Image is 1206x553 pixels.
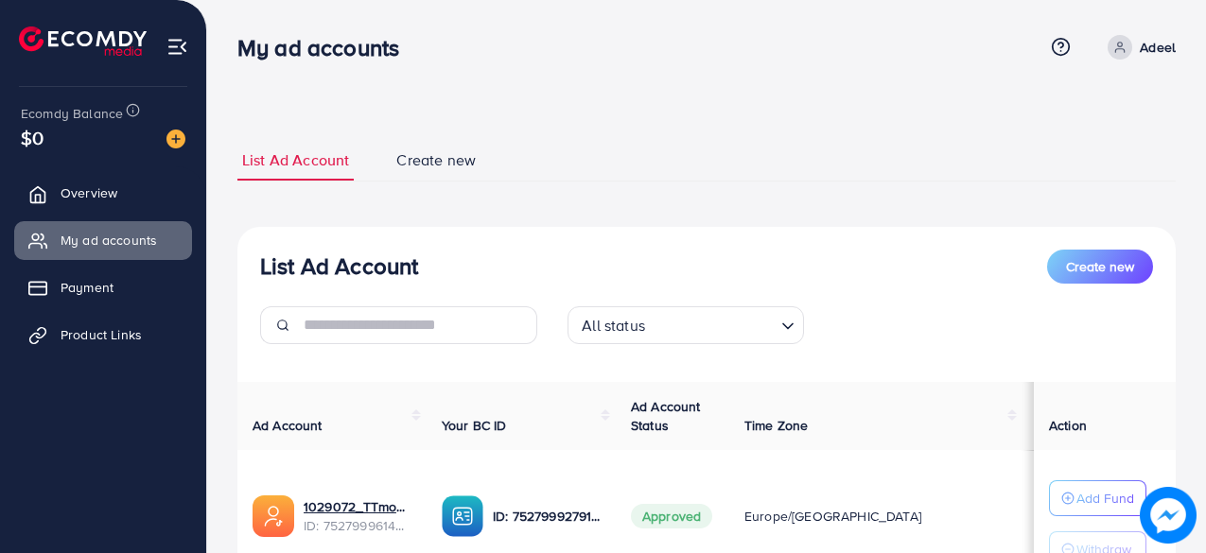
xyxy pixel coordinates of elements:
[19,26,147,56] img: logo
[61,278,114,297] span: Payment
[14,174,192,212] a: Overview
[442,495,483,537] img: ic-ba-acc.ded83a64.svg
[14,316,192,354] a: Product Links
[61,183,117,202] span: Overview
[1076,487,1134,510] p: Add Fund
[1049,416,1087,435] span: Action
[1066,257,1134,276] span: Create new
[304,497,411,536] div: <span class='underline'>1029072_TTmonigrow_1752749004212</span></br>7527999614847467521
[166,36,188,58] img: menu
[442,416,507,435] span: Your BC ID
[61,325,142,344] span: Product Links
[651,308,774,339] input: Search for option
[631,397,701,435] span: Ad Account Status
[568,306,804,344] div: Search for option
[1100,35,1176,60] a: Adeel
[1049,480,1146,516] button: Add Fund
[578,312,649,339] span: All status
[237,34,414,61] h3: My ad accounts
[396,149,476,171] span: Create new
[1140,36,1176,59] p: Adeel
[14,221,192,259] a: My ad accounts
[166,130,185,148] img: image
[631,504,712,528] span: Approved
[304,516,411,535] span: ID: 7527999614847467521
[61,231,157,250] span: My ad accounts
[253,416,323,435] span: Ad Account
[253,495,294,537] img: ic-ads-acc.e4c84228.svg
[21,124,44,151] span: $0
[304,497,411,516] a: 1029072_TTmonigrow_1752749004212
[493,505,601,527] p: ID: 7527999279103574032
[744,507,921,526] span: Europe/[GEOGRAPHIC_DATA]
[242,149,349,171] span: List Ad Account
[1145,492,1192,539] img: image
[21,104,123,123] span: Ecomdy Balance
[260,252,418,280] h3: List Ad Account
[14,268,192,306] a: Payment
[1047,250,1153,284] button: Create new
[744,416,808,435] span: Time Zone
